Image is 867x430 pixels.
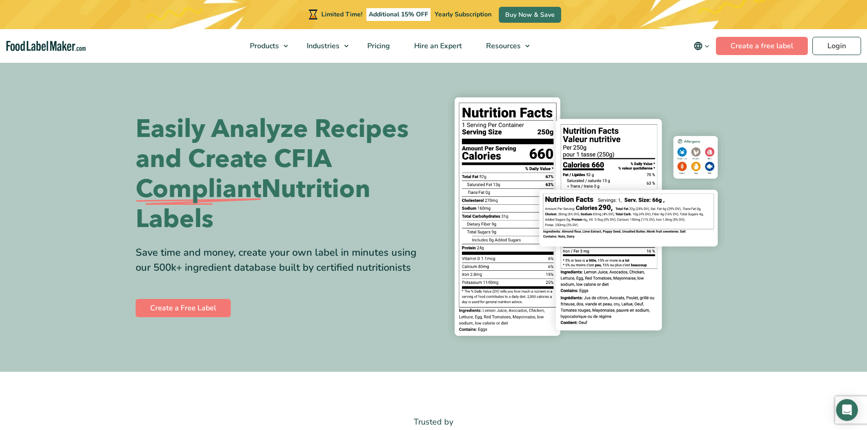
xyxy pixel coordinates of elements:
[499,7,561,23] a: Buy Now & Save
[247,41,280,51] span: Products
[366,8,431,21] span: Additional 15% OFF
[295,29,353,63] a: Industries
[304,41,340,51] span: Industries
[483,41,522,51] span: Resources
[321,10,362,19] span: Limited Time!
[716,37,808,55] a: Create a free label
[365,41,391,51] span: Pricing
[402,29,472,63] a: Hire an Expert
[136,299,231,317] a: Create a Free Label
[136,245,427,275] div: Save time and money, create your own label in minutes using our 500k+ ingredient database built b...
[136,415,732,429] p: Trusted by
[411,41,463,51] span: Hire an Expert
[435,10,492,19] span: Yearly Subscription
[238,29,293,63] a: Products
[136,174,261,204] span: Compliant
[136,114,427,234] h1: Easily Analyze Recipes and Create CFIA Nutrition Labels
[474,29,534,63] a: Resources
[836,399,858,421] div: Open Intercom Messenger
[812,37,861,55] a: Login
[355,29,400,63] a: Pricing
